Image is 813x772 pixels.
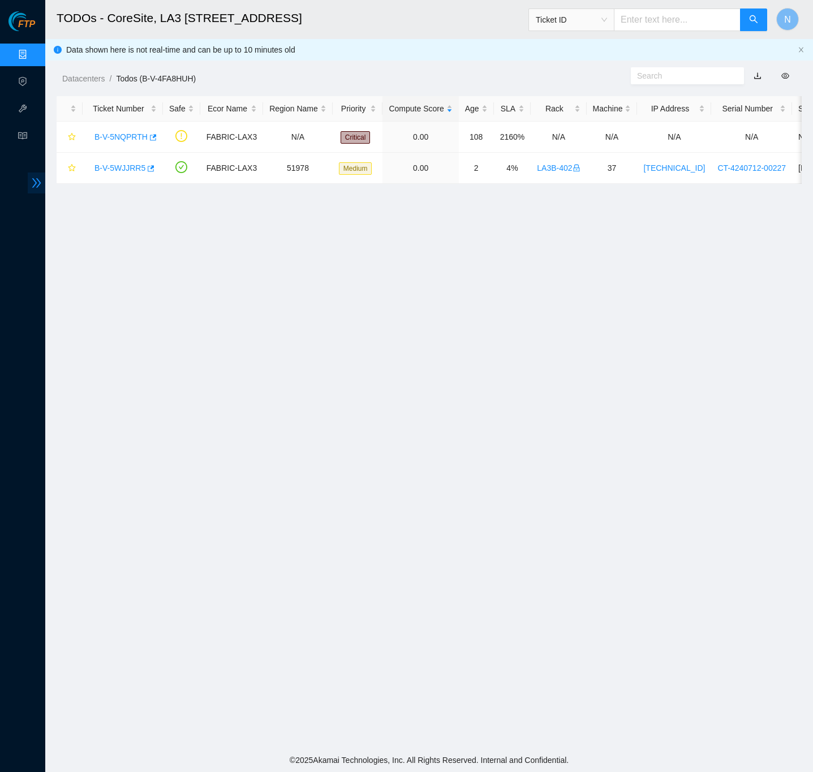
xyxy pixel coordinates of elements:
button: star [63,159,76,177]
td: N/A [263,122,333,153]
span: exclamation-circle [175,130,187,142]
td: 2160% [494,122,531,153]
span: FTP [18,19,35,30]
span: read [18,126,27,149]
span: star [68,133,76,142]
td: N/A [531,122,586,153]
a: download [754,71,762,80]
a: Datacenters [62,74,105,83]
span: double-right [28,172,45,193]
span: search [749,15,758,25]
span: eye [781,72,789,80]
img: Akamai Technologies [8,11,57,31]
a: Akamai TechnologiesFTP [8,20,35,35]
button: star [63,128,76,146]
span: lock [573,164,580,172]
a: LA3B-402lock [537,163,580,172]
td: N/A [637,122,711,153]
footer: © 2025 Akamai Technologies, Inc. All Rights Reserved. Internal and Confidential. [45,748,813,772]
a: B-V-5WJJRR5 [94,163,145,172]
input: Enter text here... [614,8,741,31]
td: FABRIC-LAX3 [200,122,263,153]
span: / [109,74,111,83]
span: N [784,12,791,27]
input: Search [637,70,729,82]
button: download [745,67,770,85]
span: Ticket ID [536,11,607,28]
td: N/A [711,122,792,153]
span: Critical [341,131,371,144]
td: FABRIC-LAX3 [200,153,263,184]
a: CT-4240712-00227 [717,163,786,172]
td: 0.00 [382,122,458,153]
span: close [798,46,805,53]
span: check-circle [175,161,187,173]
button: close [798,46,805,54]
td: N/A [587,122,638,153]
a: B-V-5NQPRTH [94,132,148,141]
td: 0.00 [382,153,458,184]
td: 108 [459,122,494,153]
span: star [68,164,76,173]
td: 51978 [263,153,333,184]
button: search [740,8,767,31]
span: Medium [339,162,372,175]
td: 37 [587,153,638,184]
a: Todos (B-V-4FA8HUH) [116,74,196,83]
td: 4% [494,153,531,184]
td: 2 [459,153,494,184]
button: N [776,8,799,31]
a: [TECHNICAL_ID] [643,163,705,172]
